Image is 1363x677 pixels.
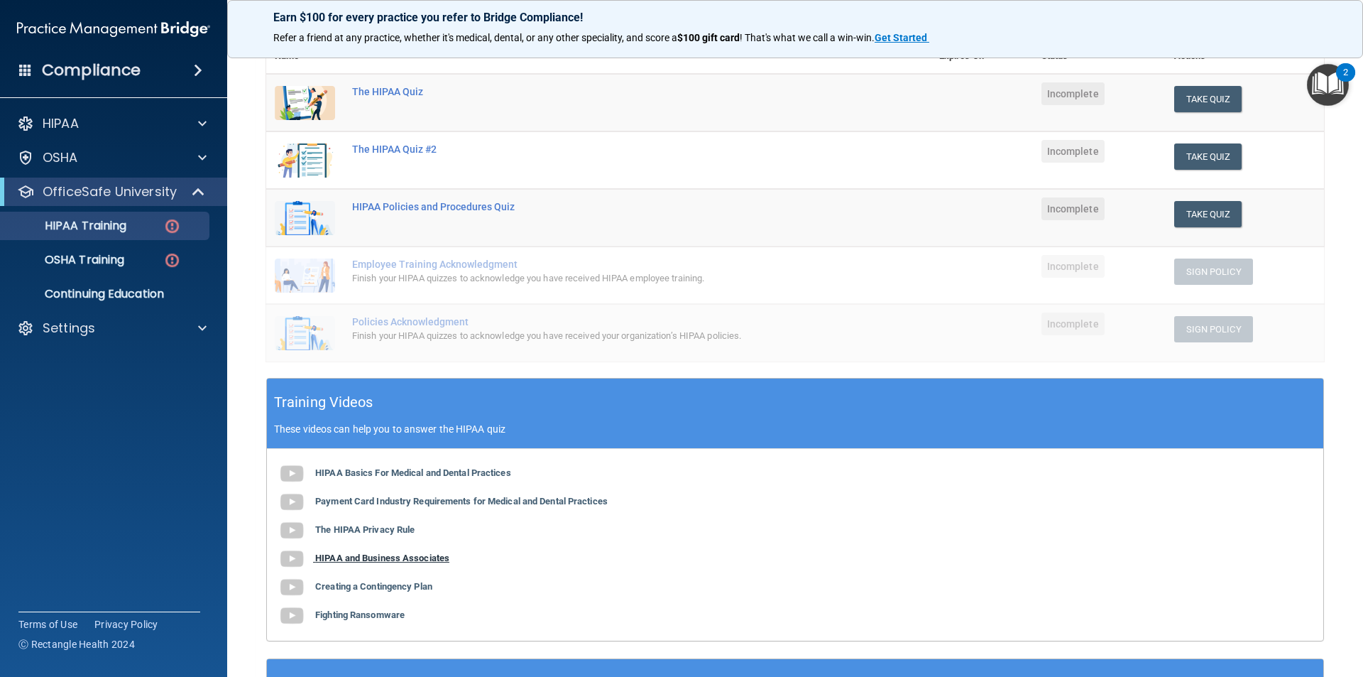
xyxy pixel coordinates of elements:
span: Incomplete [1041,197,1105,220]
a: OSHA [17,149,207,166]
p: OSHA Training [9,253,124,267]
p: HIPAA Training [9,219,126,233]
div: Finish your HIPAA quizzes to acknowledge you have received HIPAA employee training. [352,270,860,287]
a: Settings [17,320,207,337]
span: Incomplete [1041,255,1105,278]
a: Terms of Use [18,617,77,632]
b: HIPAA and Business Associates [315,553,449,563]
button: Open Resource Center, 2 new notifications [1307,64,1349,106]
a: OfficeSafe University [17,183,206,200]
img: PMB logo [17,15,210,43]
div: Finish your HIPAA quizzes to acknowledge you have received your organization’s HIPAA policies. [352,327,860,345]
strong: Get Started [875,32,927,43]
span: Refer a friend at any practice, whether it's medical, dental, or any other speciality, and score a [273,32,677,43]
b: Creating a Contingency Plan [315,581,432,592]
img: gray_youtube_icon.38fcd6cc.png [278,573,306,602]
p: Settings [43,320,95,337]
img: gray_youtube_icon.38fcd6cc.png [278,545,306,573]
div: 2 [1343,72,1348,91]
button: Sign Policy [1174,259,1253,285]
img: gray_youtube_icon.38fcd6cc.png [278,488,306,516]
b: HIPAA Basics For Medical and Dental Practices [315,467,511,478]
a: Get Started [875,32,929,43]
span: Incomplete [1041,140,1105,163]
button: Sign Policy [1174,316,1253,342]
img: gray_youtube_icon.38fcd6cc.png [278,602,306,630]
button: Take Quiz [1174,86,1242,112]
div: Employee Training Acknowledgment [352,259,860,270]
div: The HIPAA Quiz [352,86,860,97]
img: gray_youtube_icon.38fcd6cc.png [278,460,306,488]
div: Policies Acknowledgment [352,316,860,327]
b: Fighting Ransomware [315,610,405,620]
img: gray_youtube_icon.38fcd6cc.png [278,516,306,545]
p: These videos can help you to answer the HIPAA quiz [274,423,1316,435]
p: HIPAA [43,115,79,132]
p: Continuing Education [9,287,203,301]
strong: $100 gift card [677,32,740,43]
img: danger-circle.6113f641.png [163,251,181,269]
img: danger-circle.6113f641.png [163,217,181,235]
span: ! That's what we call a win-win. [740,32,875,43]
a: Privacy Policy [94,617,158,632]
h4: Compliance [42,60,141,80]
button: Take Quiz [1174,201,1242,227]
div: The HIPAA Quiz #2 [352,143,860,155]
span: Incomplete [1041,82,1105,105]
b: Payment Card Industry Requirements for Medical and Dental Practices [315,496,608,507]
div: HIPAA Policies and Procedures Quiz [352,201,860,212]
span: Ⓒ Rectangle Health 2024 [18,637,135,651]
a: HIPAA [17,115,207,132]
h5: Training Videos [274,390,373,415]
p: OfficeSafe University [43,183,177,200]
p: Earn $100 for every practice you refer to Bridge Compliance! [273,11,1317,24]
p: OSHA [43,149,78,166]
span: Incomplete [1041,313,1105,335]
b: The HIPAA Privacy Rule [315,524,415,535]
button: Take Quiz [1174,143,1242,170]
